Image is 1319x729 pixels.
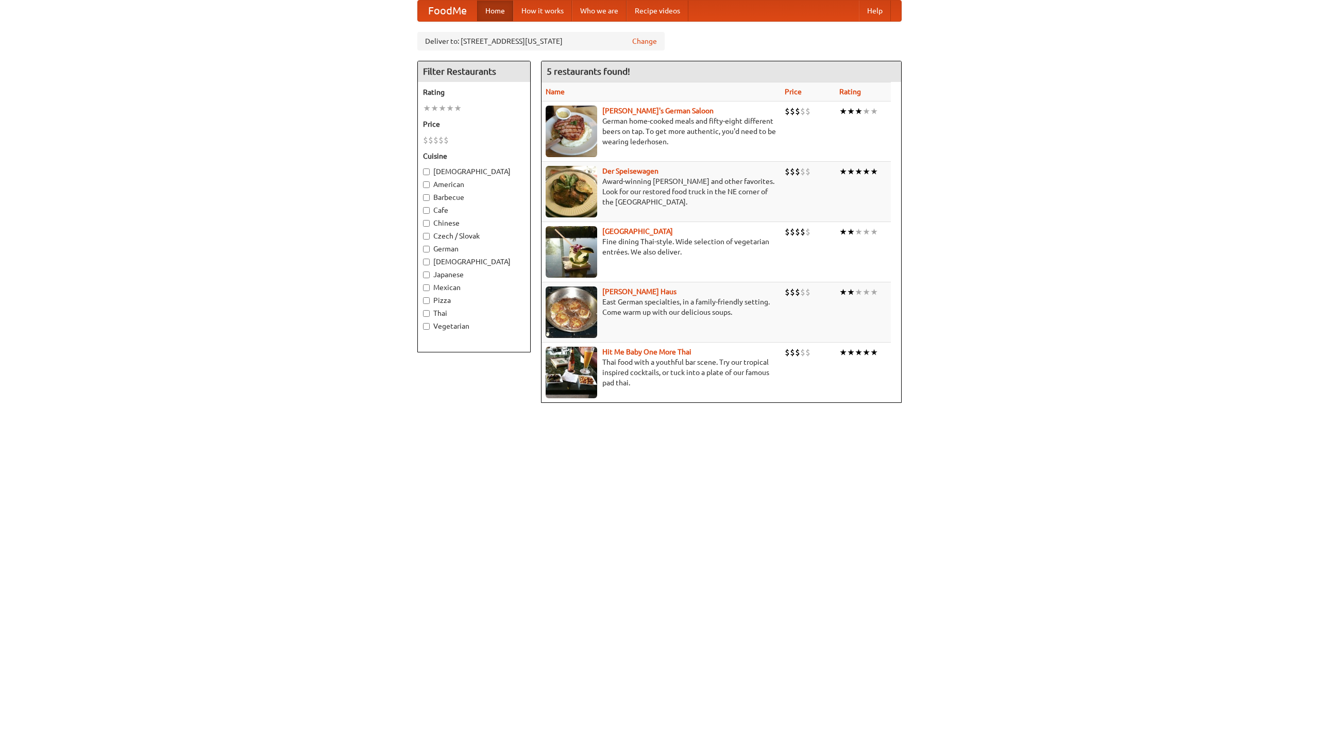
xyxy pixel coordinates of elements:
h5: Price [423,119,525,129]
label: Cafe [423,205,525,215]
p: East German specialties, in a family-friendly setting. Come warm up with our delicious soups. [546,297,776,317]
input: American [423,181,430,188]
a: Hit Me Baby One More Thai [602,348,691,356]
h5: Cuisine [423,151,525,161]
input: Japanese [423,272,430,278]
li: ★ [847,166,855,177]
label: Thai [423,308,525,318]
input: Mexican [423,284,430,291]
li: ★ [454,103,462,114]
li: ★ [847,106,855,117]
input: Czech / Slovak [423,233,430,240]
b: [GEOGRAPHIC_DATA] [602,227,673,235]
li: ★ [863,106,870,117]
a: How it works [513,1,572,21]
li: ★ [855,166,863,177]
a: Home [477,1,513,21]
label: Chinese [423,218,525,228]
li: ★ [446,103,454,114]
li: $ [790,106,795,117]
li: $ [428,134,433,146]
li: $ [795,106,800,117]
label: Czech / Slovak [423,231,525,241]
label: American [423,179,525,190]
label: Barbecue [423,192,525,202]
img: esthers.jpg [546,106,597,157]
img: satay.jpg [546,226,597,278]
label: Vegetarian [423,321,525,331]
input: Thai [423,310,430,317]
label: Japanese [423,269,525,280]
li: $ [785,106,790,117]
li: $ [423,134,428,146]
a: Price [785,88,802,96]
div: Deliver to: [STREET_ADDRESS][US_STATE] [417,32,665,50]
input: Pizza [423,297,430,304]
li: ★ [870,347,878,358]
label: German [423,244,525,254]
a: Who we are [572,1,627,21]
li: ★ [855,106,863,117]
a: FoodMe [418,1,477,21]
li: ★ [847,286,855,298]
li: ★ [847,226,855,238]
h4: Filter Restaurants [418,61,530,82]
input: Cafe [423,207,430,214]
a: [PERSON_NAME]'s German Saloon [602,107,714,115]
img: babythai.jpg [546,347,597,398]
li: $ [790,226,795,238]
li: ★ [870,106,878,117]
input: [DEMOGRAPHIC_DATA] [423,168,430,175]
ng-pluralize: 5 restaurants found! [547,66,630,76]
p: Award-winning [PERSON_NAME] and other favorites. Look for our restored food truck in the NE corne... [546,176,776,207]
input: Barbecue [423,194,430,201]
li: ★ [839,347,847,358]
li: $ [795,226,800,238]
input: [DEMOGRAPHIC_DATA] [423,259,430,265]
li: ★ [839,286,847,298]
li: ★ [839,106,847,117]
li: $ [805,347,810,358]
a: Help [859,1,891,21]
li: $ [790,286,795,298]
a: [PERSON_NAME] Haus [602,287,677,296]
li: ★ [855,347,863,358]
li: ★ [863,226,870,238]
li: $ [790,347,795,358]
li: $ [800,347,805,358]
input: Chinese [423,220,430,227]
li: ★ [839,166,847,177]
label: Pizza [423,295,525,306]
li: ★ [870,166,878,177]
li: $ [800,226,805,238]
li: ★ [438,103,446,114]
a: Der Speisewagen [602,167,658,175]
li: $ [805,286,810,298]
li: ★ [855,226,863,238]
h5: Rating [423,87,525,97]
li: ★ [839,226,847,238]
li: ★ [870,226,878,238]
li: $ [800,166,805,177]
a: Change [632,36,657,46]
li: $ [785,226,790,238]
li: $ [785,166,790,177]
a: Recipe videos [627,1,688,21]
p: German home-cooked meals and fifty-eight different beers on tap. To get more authentic, you'd nee... [546,116,776,147]
li: $ [805,106,810,117]
li: ★ [847,347,855,358]
li: $ [800,286,805,298]
label: [DEMOGRAPHIC_DATA] [423,166,525,177]
li: $ [795,347,800,358]
li: $ [785,286,790,298]
a: Name [546,88,565,96]
label: [DEMOGRAPHIC_DATA] [423,257,525,267]
p: Fine dining Thai-style. Wide selection of vegetarian entrées. We also deliver. [546,236,776,257]
li: ★ [855,286,863,298]
li: $ [444,134,449,146]
img: speisewagen.jpg [546,166,597,217]
li: ★ [423,103,431,114]
li: $ [805,226,810,238]
li: ★ [870,286,878,298]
